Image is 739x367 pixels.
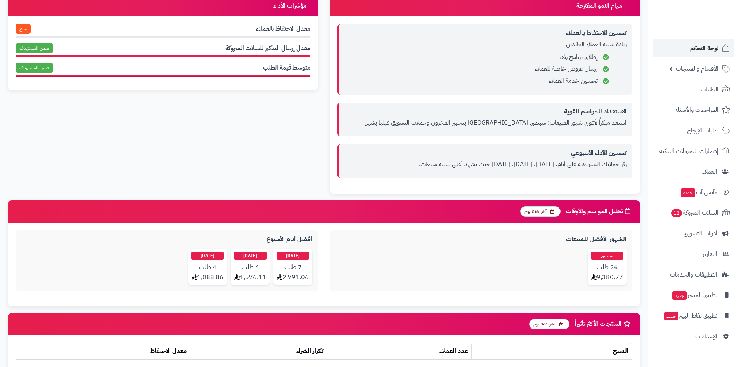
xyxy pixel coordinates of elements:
[591,273,623,282] span: 9,380.77
[529,319,569,329] span: آخر 365 يوم
[684,228,717,239] span: أدوات التسويق
[277,252,309,260] span: [DATE]
[192,263,223,272] span: 4 طلب
[653,245,734,263] a: التقارير
[347,53,611,62] li: إطلاق برنامج ولاء
[327,344,472,360] th: عدد العملاء
[670,269,717,280] span: التطبيقات والخدمات
[653,286,734,304] a: تطبيق المتجرجديد
[653,101,734,119] a: المراجعات والأسئلة
[345,40,627,49] p: زيادة نسبة العملاء العائدين
[653,183,734,202] a: وآتس آبجديد
[591,263,623,272] span: 26 طلب
[686,6,732,22] img: logo-2.png
[234,263,266,272] span: 4 طلب
[256,24,310,33] span: معدل الاحتفاظ بالعملاء
[16,24,31,34] span: حرج
[681,188,695,197] span: جديد
[21,236,312,243] h4: أفضل أيام الأسبوع
[653,204,734,222] a: السلات المتروكة12
[653,162,734,181] a: العملاء
[676,63,718,74] span: الأقسام والمنتجات
[347,77,611,85] li: تحسين خدمة العملاء
[672,291,687,300] span: جديد
[277,263,309,272] span: 7 طلب
[687,125,718,136] span: طلبات الإرجاع
[703,249,717,259] span: التقارير
[653,327,734,346] a: الإعدادات
[670,207,718,218] span: السلات المتروكة
[663,310,717,321] span: تطبيق نقاط البيع
[653,306,734,325] a: تطبيق نقاط البيعجديد
[234,273,266,282] span: 1,576.11
[345,118,627,127] p: استعد مبكراً لأقوى شهور المبيعات: سبتمبر. [GEOGRAPHIC_DATA] بتجهيز المخزون وحملات التسويق قبلها ب...
[690,43,718,54] span: لوحة التحكم
[701,84,718,95] span: الطلبات
[576,2,632,10] h3: مهام النمو المقترحة
[191,252,224,260] span: [DATE]
[347,64,611,73] li: إرسال عروض خاصة للعملاء
[653,80,734,99] a: الطلبات
[702,166,717,177] span: العملاء
[653,121,734,140] a: طلبات الإرجاع
[16,75,310,77] div: 369.3% / 200%
[345,108,627,115] h4: الاستعداد للمواسم القوية
[695,331,717,342] span: الإعدادات
[653,224,734,243] a: أدوات التسويق
[277,273,309,282] span: 2,791.06
[234,252,267,260] span: [DATE]
[575,320,632,328] h3: المنتجات الأكثر تأثيراً
[225,44,310,53] span: معدل إرسال التذكير للسلات المتروكة
[664,312,678,320] span: جديد
[16,55,310,57] div: 98% / 60%
[566,208,632,215] h3: تحليل المواسم والأوقات
[16,344,190,360] th: معدل الاحتفاظ
[16,63,53,73] span: ضمن المستهدف
[659,146,718,157] span: إشعارات التحويلات البنكية
[680,187,717,198] span: وآتس آب
[336,236,627,243] h4: الشهور الأفضل للمبيعات
[345,30,627,37] h4: تحسين الاحتفاظ بالعملاء
[591,252,623,260] span: سبتمبر
[273,3,310,10] h3: مؤشرات الأداء
[675,104,718,115] span: المراجعات والأسئلة
[190,344,327,360] th: تكرار الشراء
[472,344,632,360] th: المنتج
[520,206,561,217] span: آخر 365 يوم
[672,290,717,301] span: تطبيق المتجر
[653,39,734,57] a: لوحة التحكم
[192,273,223,282] span: 1,088.86
[263,63,310,72] span: متوسط قيمة الطلب
[345,150,627,157] h4: تحسين الأداء الأسبوعي
[16,43,53,53] span: ضمن المستهدف
[345,160,627,169] p: ركز حملاتك التسويقية على أيام: [DATE]، [DATE]، [DATE] حيث تشهد أعلى نسبة مبيعات.
[653,265,734,284] a: التطبيقات والخدمات
[653,142,734,160] a: إشعارات التحويلات البنكية
[671,209,682,217] span: 12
